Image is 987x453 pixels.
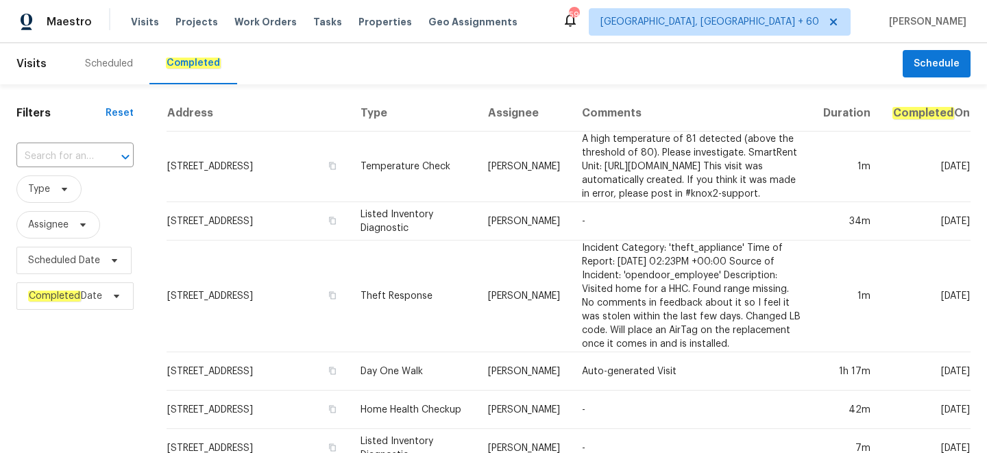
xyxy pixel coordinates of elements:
th: Duration [812,95,881,132]
span: Type [28,182,50,196]
em: Completed [28,291,81,302]
span: Work Orders [234,15,297,29]
th: Address [167,95,350,132]
td: [DATE] [881,352,971,391]
td: - [571,202,812,241]
div: 596 [569,8,578,22]
button: Copy Address [326,365,339,377]
input: Search for an address... [16,146,95,167]
td: 1m [812,241,881,352]
td: - [571,391,812,429]
button: Open [116,147,135,167]
td: [STREET_ADDRESS] [167,241,350,352]
td: [DATE] [881,391,971,429]
td: [PERSON_NAME] [477,241,571,352]
td: 1h 17m [812,352,881,391]
span: Schedule [914,56,960,73]
span: Tasks [313,17,342,27]
button: Copy Address [326,215,339,227]
td: [PERSON_NAME] [477,391,571,429]
span: Maestro [47,15,92,29]
td: [DATE] [881,132,971,202]
td: Day One Walk [350,352,477,391]
td: [PERSON_NAME] [477,132,571,202]
div: Scheduled [85,57,133,71]
td: [PERSON_NAME] [477,202,571,241]
th: On [881,95,971,132]
td: [STREET_ADDRESS] [167,202,350,241]
div: Reset [106,106,134,120]
td: Incident Category: 'theft_appliance' Time of Report: [DATE] 02:23PM +00:00 Source of Incident: 'o... [571,241,812,352]
span: Properties [358,15,412,29]
span: Visits [131,15,159,29]
td: A high temperature of 81 detected (above the threshold of 80). Please investigate. SmartRent Unit... [571,132,812,202]
span: Projects [175,15,218,29]
button: Copy Address [326,160,339,172]
em: Completed [166,58,221,69]
th: Type [350,95,477,132]
td: Listed Inventory Diagnostic [350,202,477,241]
span: [PERSON_NAME] [884,15,966,29]
td: [STREET_ADDRESS] [167,391,350,429]
td: [STREET_ADDRESS] [167,132,350,202]
span: Geo Assignments [428,15,517,29]
td: 42m [812,391,881,429]
em: Completed [892,107,954,119]
td: 34m [812,202,881,241]
span: Scheduled Date [28,254,100,267]
td: [DATE] [881,202,971,241]
span: Date [28,289,102,303]
button: Copy Address [326,403,339,415]
td: Auto-generated Visit [571,352,812,391]
button: Schedule [903,50,971,78]
td: [STREET_ADDRESS] [167,352,350,391]
td: Home Health Checkup [350,391,477,429]
span: [GEOGRAPHIC_DATA], [GEOGRAPHIC_DATA] + 60 [600,15,819,29]
span: Assignee [28,218,69,232]
td: Temperature Check [350,132,477,202]
th: Comments [571,95,812,132]
td: [PERSON_NAME] [477,352,571,391]
td: Theft Response [350,241,477,352]
h1: Filters [16,106,106,120]
span: Visits [16,49,47,79]
td: 1m [812,132,881,202]
button: Copy Address [326,289,339,302]
td: [DATE] [881,241,971,352]
th: Assignee [477,95,571,132]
